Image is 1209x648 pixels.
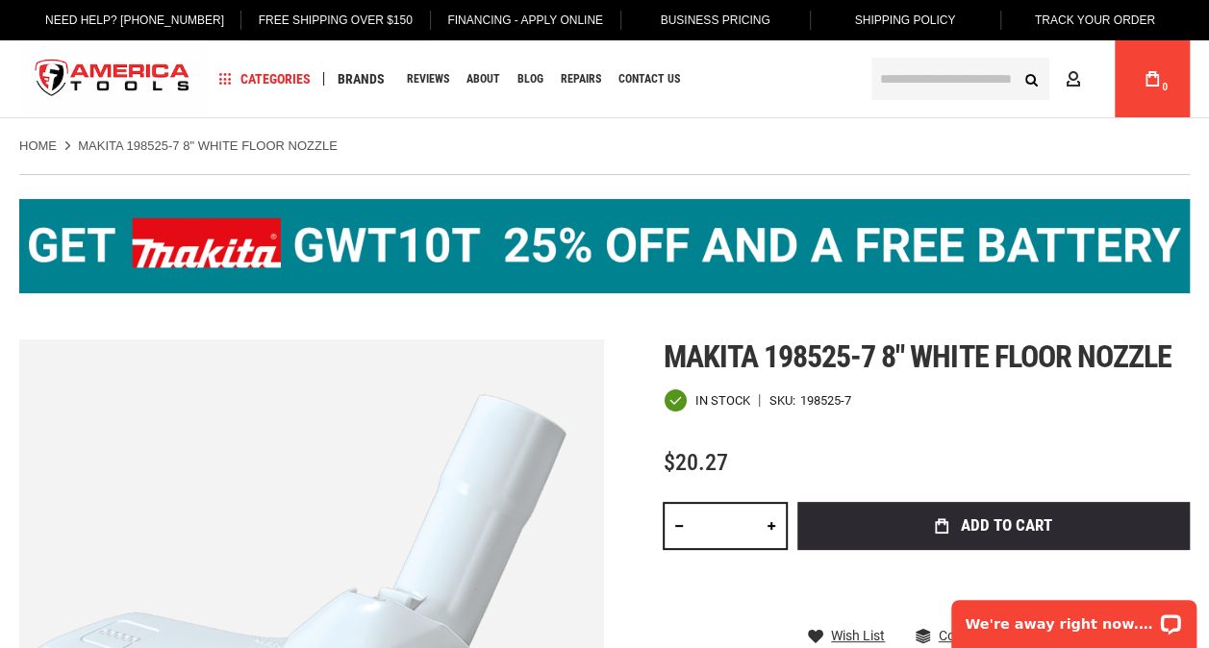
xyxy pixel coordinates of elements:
span: Shipping Policy [855,13,956,27]
a: Reviews [398,66,458,92]
img: America Tools [19,43,206,115]
a: Categories [210,66,319,92]
div: 198525-7 [799,394,850,407]
span: Blog [517,73,543,85]
span: About [466,73,500,85]
a: Home [19,137,57,155]
a: Contact Us [610,66,689,92]
span: Contact Us [618,73,680,85]
a: Blog [509,66,552,92]
a: store logo [19,43,206,115]
a: Compare [915,627,993,644]
span: Repairs [561,73,601,85]
a: About [458,66,509,92]
span: In stock [694,394,749,407]
span: Makita 198525-7 8" white floor nozzle [663,338,1171,375]
span: Categories [218,72,311,86]
span: $20.27 [663,449,727,476]
a: 0 [1134,40,1171,117]
span: 0 [1162,82,1168,92]
span: Brands [338,72,385,86]
strong: SKU [768,394,799,407]
a: Repairs [552,66,610,92]
span: Reviews [407,73,449,85]
img: BOGO: Buy the Makita® XGT IMpact Wrench (GWT10T), get the BL4040 4ah Battery FREE! [19,199,1190,293]
button: Search [1013,61,1049,97]
strong: MAKITA 198525-7 8" WHITE FLOOR NOZZLE [78,138,338,153]
button: Add to Cart [797,502,1190,550]
a: Wish List [808,627,885,644]
a: Brands [329,66,393,92]
div: Availability [663,388,749,412]
span: Add to Cart [961,517,1052,534]
span: Wish List [831,629,885,642]
iframe: LiveChat chat widget [939,587,1209,648]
